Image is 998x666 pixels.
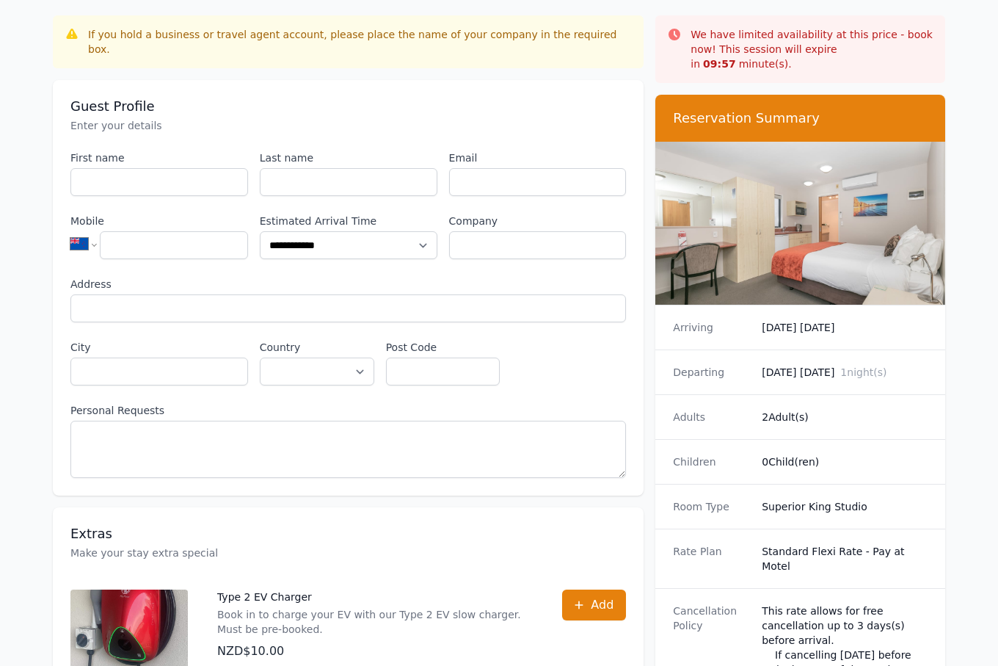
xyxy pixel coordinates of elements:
h3: Extras [70,525,626,543]
label: Mobile [70,214,248,228]
dd: [DATE] [DATE] [762,365,928,380]
label: City [70,340,248,355]
div: If you hold a business or travel agent account, please place the name of your company in the requ... [88,27,632,57]
dt: Room Type [673,499,750,514]
dt: Adults [673,410,750,424]
dt: Arriving [673,320,750,335]
button: Add [562,590,626,620]
dt: Children [673,455,750,469]
p: Make your stay extra special [70,546,626,560]
label: Last name [260,151,437,165]
label: Company [449,214,627,228]
label: Country [260,340,374,355]
label: Post Code [386,340,500,355]
dt: Departing [673,365,750,380]
dd: Superior King Studio [762,499,928,514]
label: Address [70,277,626,292]
label: Estimated Arrival Time [260,214,437,228]
p: Type 2 EV Charger [217,590,533,604]
h3: Guest Profile [70,98,626,115]
label: Personal Requests [70,403,626,418]
img: Superior King Studio [655,142,945,305]
p: We have limited availability at this price - book now! This session will expire in minute(s). [691,27,933,71]
span: Add [591,596,613,614]
dd: [DATE] [DATE] [762,320,928,335]
label: First name [70,151,248,165]
dd: 0 Child(ren) [762,455,928,469]
p: Book in to charge your EV with our Type 2 EV slow charger. Must be pre-booked. [217,607,533,637]
dt: Rate Plan [673,544,750,573]
dd: 2 Adult(s) [762,410,928,424]
p: Enter your details [70,118,626,133]
strong: 09 : 57 [703,58,736,70]
span: 1 night(s) [840,366,886,378]
dd: Standard Flexi Rate - Pay at Motel [762,544,928,573]
h3: Reservation Summary [673,109,928,127]
label: Email [449,151,627,165]
p: NZD$10.00 [217,643,533,660]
